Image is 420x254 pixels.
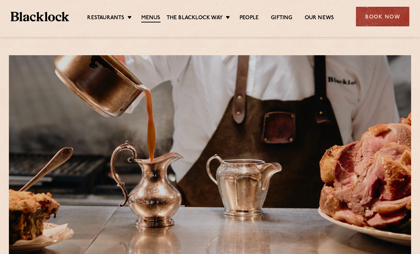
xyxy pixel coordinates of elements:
[141,15,161,22] a: Menus
[305,15,334,22] a: Our News
[271,15,292,22] a: Gifting
[240,15,259,22] a: People
[356,7,409,26] div: Book Now
[11,12,69,22] img: BL_Textured_Logo-footer-cropped.svg
[87,15,124,22] a: Restaurants
[167,15,223,22] a: The Blacklock Way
